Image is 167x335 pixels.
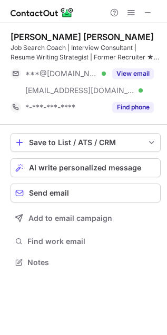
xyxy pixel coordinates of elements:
[11,6,74,19] img: ContactOut v5.3.10
[11,255,161,270] button: Notes
[11,234,161,249] button: Find work email
[112,68,154,79] button: Reveal Button
[29,189,69,197] span: Send email
[11,158,161,177] button: AI write personalized message
[11,43,161,62] div: Job Search Coach | Interview Consultant | Resume Writing Strategist | Former Recruiter ★ Empoweri...
[11,133,161,152] button: save-profile-one-click
[11,184,161,202] button: Send email
[27,237,156,246] span: Find work email
[25,69,98,78] span: ***@[DOMAIN_NAME]
[25,86,135,95] span: [EMAIL_ADDRESS][DOMAIN_NAME]
[28,214,112,222] span: Add to email campaign
[11,209,161,228] button: Add to email campaign
[29,138,142,147] div: Save to List / ATS / CRM
[27,258,156,267] span: Notes
[11,32,154,42] div: [PERSON_NAME] [PERSON_NAME]
[29,164,141,172] span: AI write personalized message
[112,102,154,113] button: Reveal Button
